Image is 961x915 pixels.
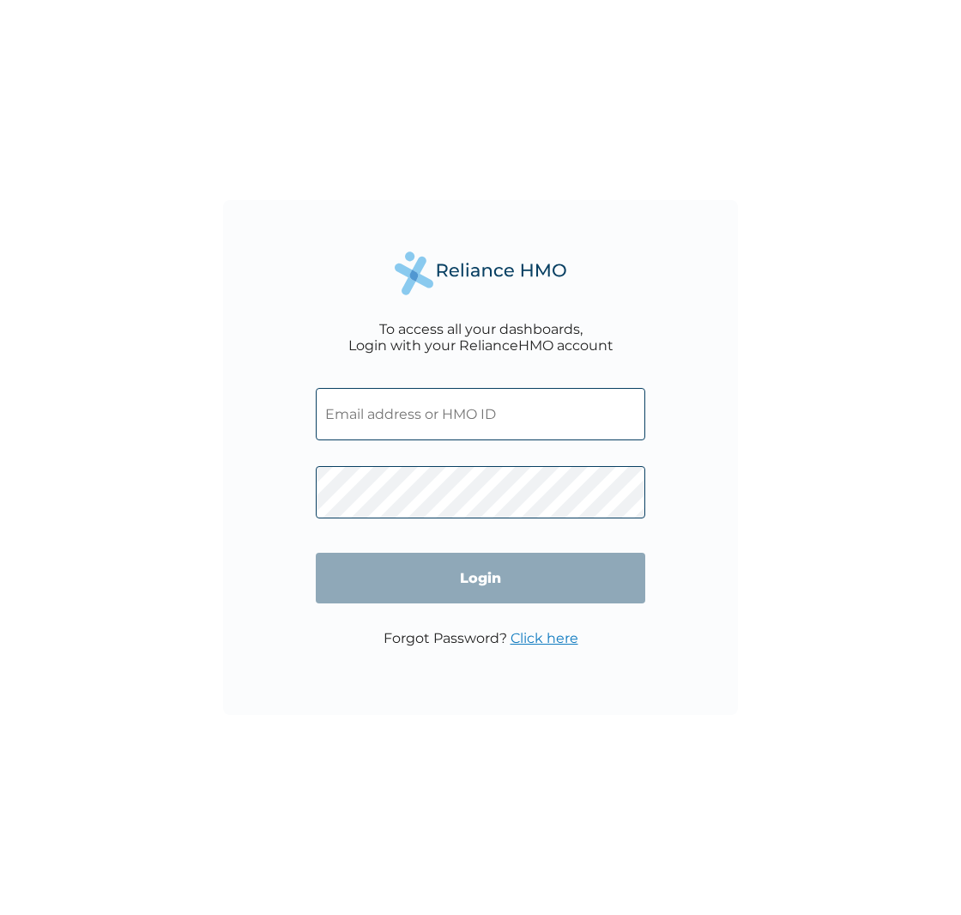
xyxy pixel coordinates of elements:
[395,251,566,295] img: Reliance Health's Logo
[316,553,645,603] input: Login
[316,388,645,440] input: Email address or HMO ID
[348,321,613,354] div: To access all your dashboards, Login with your RelianceHMO account
[384,630,578,646] p: Forgot Password?
[511,630,578,646] a: Click here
